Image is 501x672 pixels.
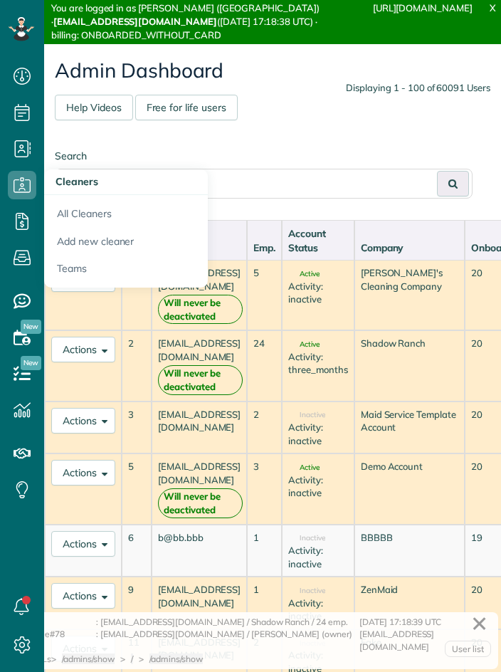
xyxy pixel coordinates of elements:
[96,616,359,629] div: : [EMAIL_ADDRESS][DOMAIN_NAME] / Shadow Ranch / 24 emp.
[122,525,152,577] td: 6
[354,453,465,524] td: Demo Account
[51,408,115,434] button: Actions
[346,81,490,95] div: Displaying 1 - 100 of 60091 Users
[55,95,133,120] a: Help Videos
[11,616,96,629] div: User#2
[53,16,217,27] strong: [EMAIL_ADDRESS][DOMAIN_NAME]
[122,453,152,524] td: 5
[288,473,348,500] div: Activity: inactive
[247,330,282,401] td: 24
[288,544,348,570] div: Activity: inactive
[288,411,325,419] span: Inactive
[288,226,348,254] div: Account Status
[51,460,115,485] button: Actions
[288,341,320,348] span: Active
[373,2,473,14] a: [URL][DOMAIN_NAME]
[131,653,133,664] span: /
[11,628,96,653] div: Employee#78
[288,280,348,306] div: Activity: inactive
[44,228,208,256] a: Add new cleaner
[122,260,152,330] td: 1
[158,365,243,394] strong: Will never be deactivated
[288,350,348,377] div: Activity: three_months
[445,641,491,658] a: User list
[51,337,115,362] button: Actions
[62,653,115,664] span: /admins/show
[55,149,473,163] label: Search
[158,488,243,518] strong: Will never be deactivated
[122,330,152,401] td: 2
[122,401,152,454] td: 3
[56,175,98,188] span: Cleaners
[149,653,203,664] span: /admins/show
[135,95,238,120] a: Free for life users
[288,464,320,471] span: Active
[247,401,282,454] td: 2
[288,535,325,542] span: Inactive
[51,531,115,557] button: Actions
[158,295,243,324] strong: Will never be deactivated
[152,577,247,629] td: [EMAIL_ADDRESS][DOMAIN_NAME]
[288,597,348,623] div: Activity: inactive
[55,60,490,82] h2: Admin Dashboard
[288,587,325,594] span: Inactive
[51,583,115,609] button: Actions
[21,356,41,370] span: New
[361,241,458,255] div: Company
[44,195,208,228] a: All Cleaners
[152,330,247,401] td: [EMAIL_ADDRESS][DOMAIN_NAME]
[359,616,487,629] div: [DATE] 17:18:39 UTC
[288,421,348,447] div: Activity: inactive
[152,525,247,577] td: b@bb.bbb
[354,577,465,629] td: ZenMaid
[354,330,465,401] td: Shadow Ranch
[247,525,282,577] td: 1
[359,628,487,653] div: [EMAIL_ADDRESS][DOMAIN_NAME]
[354,525,465,577] td: BBBBB
[288,271,320,278] span: Active
[247,577,282,629] td: 1
[44,255,208,288] a: Teams
[152,453,247,524] td: [EMAIL_ADDRESS][DOMAIN_NAME]
[247,260,282,330] td: 5
[152,260,247,330] td: [EMAIL_ADDRESS][DOMAIN_NAME]
[464,607,495,641] a: ✕
[51,653,209,666] div: > > >
[247,453,282,524] td: 3
[354,260,465,330] td: [PERSON_NAME]'s Cleaning Company
[253,241,275,255] div: Emp.
[152,401,247,454] td: [EMAIL_ADDRESS][DOMAIN_NAME]
[122,577,152,629] td: 9
[354,401,465,454] td: Maid Service Template Account
[21,320,41,334] span: New
[96,628,359,653] div: : [EMAIL_ADDRESS][DOMAIN_NAME] / [PERSON_NAME] (owner)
